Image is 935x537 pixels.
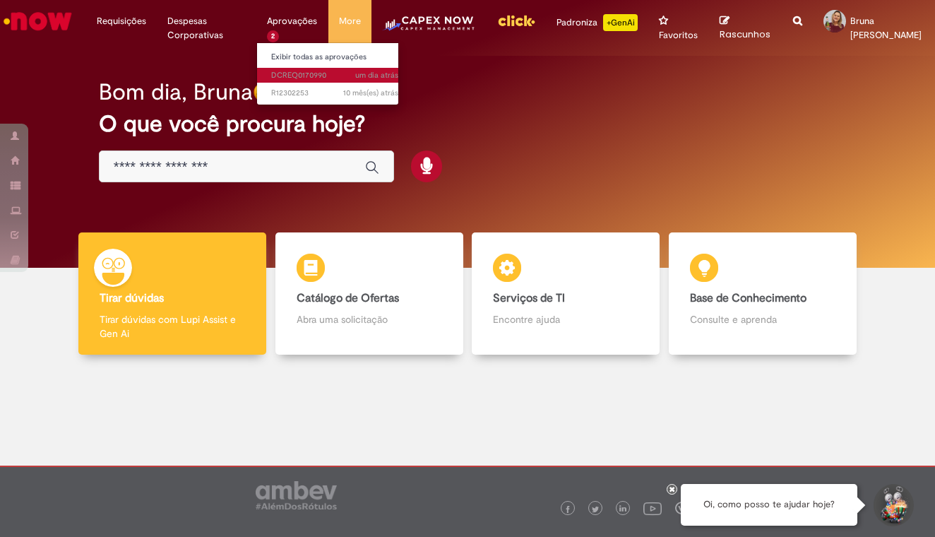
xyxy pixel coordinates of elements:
[720,28,770,41] span: Rascunhos
[493,312,638,326] p: Encontre ajuda
[74,232,271,355] a: Tirar dúvidas Tirar dúvidas com Lupi Assist e Gen Ai
[659,28,698,42] span: Favoritos
[271,232,468,355] a: Catálogo de Ofertas Abra uma solicitação
[556,14,638,31] div: Padroniza
[871,484,914,526] button: Iniciar Conversa de Suporte
[257,85,412,101] a: Aberto R12302253 :
[267,30,279,42] span: 2
[497,10,535,31] img: click_logo_yellow_360x200.png
[343,88,398,98] time: 21/11/2024 09:13:02
[382,14,476,42] img: CapexLogo5.png
[343,88,398,98] span: 10 mês(es) atrás
[592,506,599,513] img: logo_footer_twitter.png
[100,291,164,305] b: Tirar dúvidas
[619,505,626,514] img: logo_footer_linkedin.png
[850,15,922,41] span: Bruna [PERSON_NAME]
[1,7,74,35] img: ServiceNow
[564,506,571,513] img: logo_footer_facebook.png
[665,232,862,355] a: Base de Conhecimento Consulte e aprenda
[257,49,412,65] a: Exibir todas as aprovações
[681,484,857,526] div: Oi, como posso te ajudar hoje?
[690,312,835,326] p: Consulte e aprenda
[675,502,688,514] img: logo_footer_workplace.png
[603,14,638,31] p: +GenAi
[339,14,361,28] span: More
[256,481,337,509] img: logo_footer_ambev_rotulo_gray.png
[99,80,253,105] h2: Bom dia, Bruna
[467,232,665,355] a: Serviços de TI Encontre ajuda
[643,499,662,517] img: logo_footer_youtube.png
[690,291,806,305] b: Base de Conhecimento
[97,14,146,28] span: Requisições
[167,14,246,42] span: Despesas Corporativas
[271,70,398,81] span: DCREQ0170990
[355,70,398,81] span: um dia atrás
[493,291,565,305] b: Serviços de TI
[720,15,772,41] a: Rascunhos
[99,112,836,136] h2: O que você procura hoje?
[253,82,273,102] img: happy-face.png
[355,70,398,81] time: 30/09/2025 04:10:43
[297,312,442,326] p: Abra uma solicitação
[100,312,245,341] p: Tirar dúvidas com Lupi Assist e Gen Ai
[256,42,399,105] ul: Aprovações
[267,14,317,28] span: Aprovações
[257,68,412,83] a: Aberto DCREQ0170990 :
[271,88,398,99] span: R12302253
[297,291,399,305] b: Catálogo de Ofertas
